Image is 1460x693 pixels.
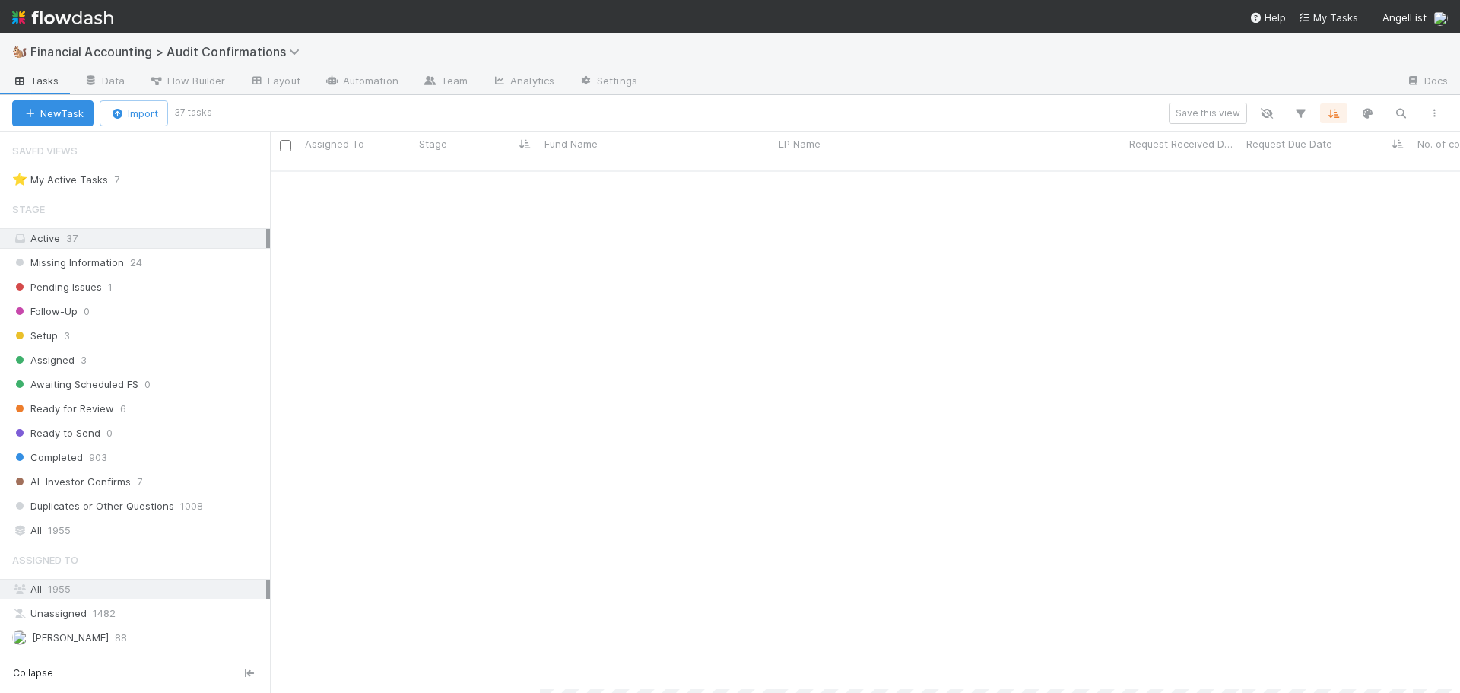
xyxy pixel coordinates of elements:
[48,521,71,540] span: 1955
[12,472,131,491] span: AL Investor Confirms
[567,70,649,94] a: Settings
[1129,136,1238,151] span: Request Received Date
[12,580,266,599] div: All
[1169,103,1247,124] button: Save this view
[12,302,78,321] span: Follow-Up
[84,302,90,321] span: 0
[480,70,567,94] a: Analytics
[12,194,45,224] span: Stage
[106,424,113,443] span: 0
[1298,10,1358,25] a: My Tasks
[12,351,75,370] span: Assigned
[12,135,78,166] span: Saved Views
[12,375,138,394] span: Awaiting Scheduled FS
[12,604,266,623] div: Unassigned
[149,73,225,88] span: Flow Builder
[12,170,108,189] div: My Active Tasks
[137,70,237,94] a: Flow Builder
[305,136,364,151] span: Assigned To
[12,278,102,297] span: Pending Issues
[93,604,116,623] span: 1482
[280,140,291,151] input: Toggle All Rows Selected
[779,136,820,151] span: LP Name
[12,448,83,467] span: Completed
[419,136,447,151] span: Stage
[12,73,59,88] span: Tasks
[114,170,135,189] span: 7
[48,583,71,595] span: 1955
[12,253,124,272] span: Missing Information
[12,173,27,186] span: ⭐
[1249,10,1286,25] div: Help
[32,631,109,644] span: [PERSON_NAME]
[237,70,313,94] a: Layout
[12,45,27,58] span: 🐿️
[12,326,58,345] span: Setup
[30,44,307,59] span: Financial Accounting > Audit Confirmations
[81,351,87,370] span: 3
[12,545,78,575] span: Assigned To
[100,100,168,126] button: Import
[66,232,78,244] span: 37
[12,399,114,418] span: Ready for Review
[1382,11,1427,24] span: AngelList
[544,136,598,151] span: Fund Name
[130,253,142,272] span: 24
[313,70,411,94] a: Automation
[144,375,151,394] span: 0
[180,497,203,516] span: 1008
[12,100,94,126] button: NewTask
[108,278,113,297] span: 1
[174,106,212,119] small: 37 tasks
[71,70,137,94] a: Data
[1433,11,1448,26] img: avatar_030f5503-c087-43c2-95d1-dd8963b2926c.png
[12,424,100,443] span: Ready to Send
[13,666,53,680] span: Collapse
[1394,70,1460,94] a: Docs
[12,5,113,30] img: logo-inverted-e16ddd16eac7371096b0.svg
[12,521,266,540] div: All
[115,628,127,647] span: 88
[12,630,27,645] img: avatar_fee1282a-8af6-4c79-b7c7-bf2cfad99775.png
[1298,11,1358,24] span: My Tasks
[12,497,174,516] span: Duplicates or Other Questions
[12,229,266,248] div: Active
[120,399,126,418] span: 6
[137,472,142,491] span: 7
[1246,136,1332,151] span: Request Due Date
[411,70,480,94] a: Team
[64,326,70,345] span: 3
[89,448,107,467] span: 903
